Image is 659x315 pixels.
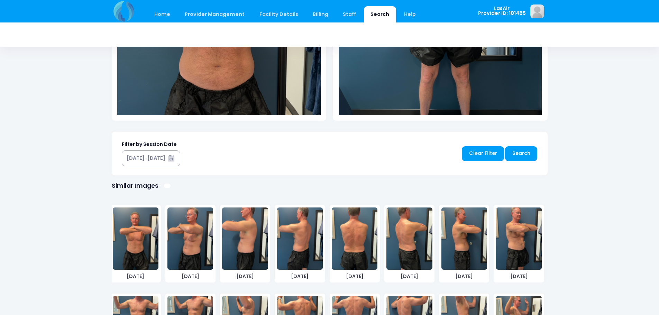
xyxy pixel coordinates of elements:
[386,207,432,270] img: image
[178,6,251,22] a: Provider Management
[478,6,526,16] span: LasAir Provider ID: 101485
[496,207,542,270] img: image
[167,273,213,280] span: [DATE]
[148,6,177,22] a: Home
[277,273,323,280] span: [DATE]
[336,6,363,22] a: Staff
[112,182,158,189] h1: Similar Images
[127,155,165,162] div: [DATE]-[DATE]
[462,146,504,161] a: Clear Filter
[332,207,377,270] img: image
[253,6,305,22] a: Facility Details
[505,146,537,161] a: Search
[496,273,542,280] span: [DATE]
[364,6,396,22] a: Search
[277,207,323,270] img: image
[222,207,268,270] img: image
[113,273,158,280] span: [DATE]
[332,273,377,280] span: [DATE]
[386,273,432,280] span: [DATE]
[122,141,177,148] label: Filter by Session Date
[397,6,422,22] a: Help
[441,207,487,270] img: image
[530,4,544,18] img: image
[222,273,268,280] span: [DATE]
[441,273,487,280] span: [DATE]
[167,207,213,270] img: image
[113,207,158,270] img: image
[306,6,335,22] a: Billing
